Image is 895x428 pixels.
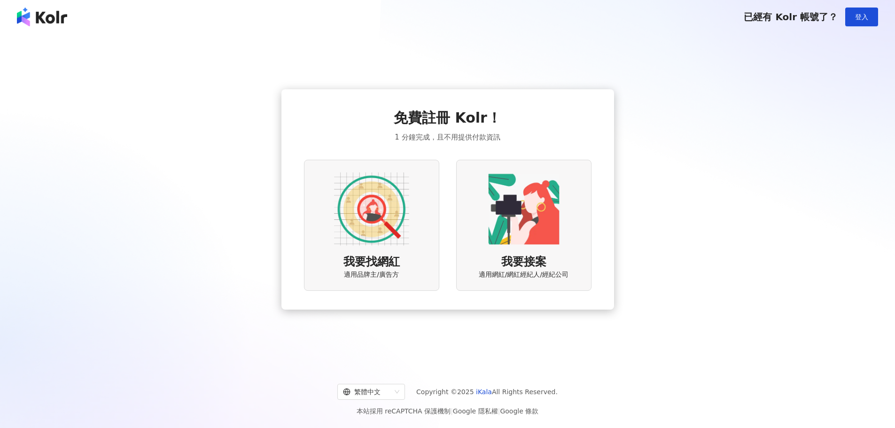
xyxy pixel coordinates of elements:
span: 我要接案 [501,254,546,270]
span: Copyright © 2025 All Rights Reserved. [416,386,558,397]
span: 登入 [855,13,868,21]
button: 登入 [845,8,878,26]
span: 1 分鐘完成，且不用提供付款資訊 [395,132,500,143]
img: logo [17,8,67,26]
span: 已經有 Kolr 帳號了？ [744,11,838,23]
span: | [451,407,453,415]
span: 適用品牌主/廣告方 [344,270,399,280]
a: Google 條款 [500,407,538,415]
span: 免費註冊 Kolr！ [394,108,501,128]
span: 適用網紅/網紅經紀人/經紀公司 [479,270,568,280]
span: | [498,407,500,415]
div: 繁體中文 [343,384,391,399]
img: AD identity option [334,171,409,247]
span: 本站採用 reCAPTCHA 保護機制 [357,405,538,417]
a: iKala [476,388,492,396]
span: 我要找網紅 [343,254,400,270]
a: Google 隱私權 [453,407,498,415]
img: KOL identity option [486,171,561,247]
